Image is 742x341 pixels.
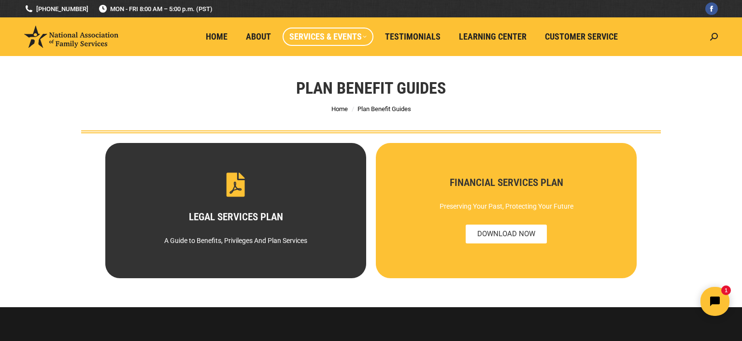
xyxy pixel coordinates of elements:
[122,232,349,249] div: A Guide to Benefits, Privileges And Plan Services
[376,143,637,278] a: FINANCIAL SERVICES PLAN Preserving Your Past, Protecting Your Future DOWNLOAD NOW
[289,31,367,42] span: Services & Events
[452,28,533,46] a: Learning Center
[571,279,738,324] iframe: Tidio Chat
[393,198,620,215] div: Preserving Your Past, Protecting Your Future
[239,28,278,46] a: About
[466,225,547,243] span: DOWNLOAD NOW
[206,31,228,42] span: Home
[122,212,349,222] h3: LEGAL SERVICES PLAN
[98,4,213,14] span: MON - FRI 8:00 AM – 5:00 p.m. (PST)
[24,26,118,48] img: National Association of Family Services
[296,77,446,99] h1: Plan Benefit Guides
[199,28,234,46] a: Home
[24,4,88,14] a: [PHONE_NUMBER]
[545,31,618,42] span: Customer Service
[705,2,718,15] a: Facebook page opens in new window
[357,105,411,113] span: Plan Benefit Guides
[459,31,527,42] span: Learning Center
[378,28,447,46] a: Testimonials
[538,28,625,46] a: Customer Service
[246,31,271,42] span: About
[393,178,620,188] h3: FINANCIAL SERVICES PLAN
[331,105,348,113] a: Home
[385,31,441,42] span: Testimonials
